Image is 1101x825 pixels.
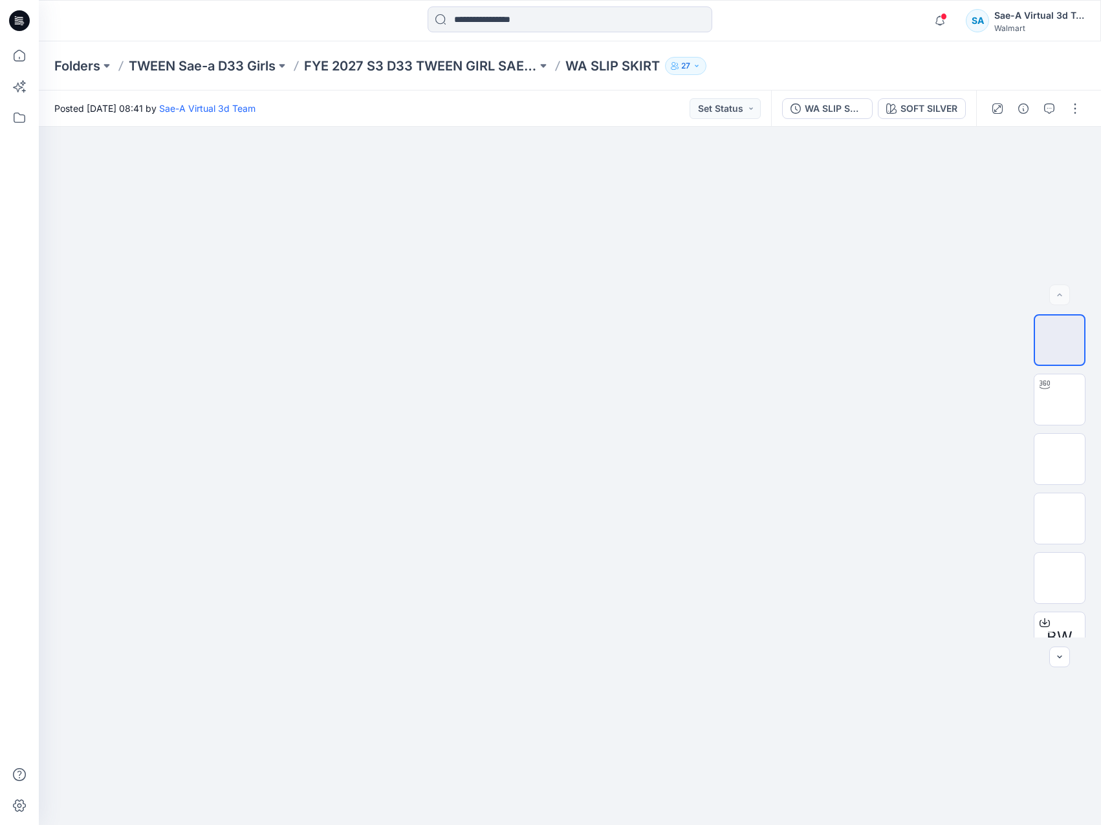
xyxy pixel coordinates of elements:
[565,57,660,75] p: WA SLIP SKIRT
[900,102,957,116] div: SOFT SILVER
[54,57,100,75] a: Folders
[54,102,256,115] span: Posted [DATE] 08:41 by
[665,57,706,75] button: 27
[994,8,1085,23] div: Sae-A Virtual 3d Team
[304,57,537,75] a: FYE 2027 S3 D33 TWEEN GIRL SAE-A
[129,57,276,75] a: TWEEN Sae-a D33 Girls
[159,103,256,114] a: Sae-A Virtual 3d Team
[681,59,690,73] p: 27
[782,98,873,119] button: WA SLIP SKIRT_SOFT SILVER
[994,23,1085,33] div: Walmart
[966,9,989,32] div: SA
[878,98,966,119] button: SOFT SILVER
[1047,626,1073,649] span: BW
[805,102,864,116] div: WA SLIP SKIRT_SOFT SILVER
[1013,98,1034,119] button: Details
